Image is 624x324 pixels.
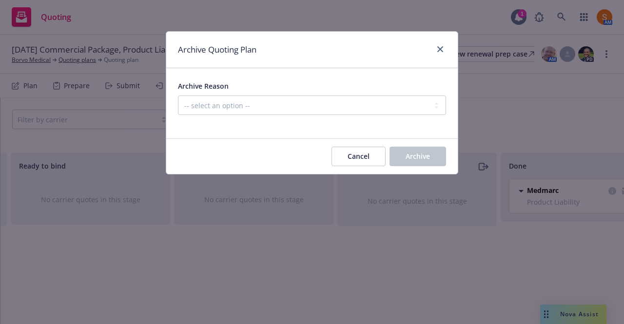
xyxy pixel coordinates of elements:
button: Archive [390,147,446,166]
button: Cancel [331,147,386,166]
h1: Archive Quoting Plan [178,43,256,56]
span: Archive Reason [178,81,229,91]
a: close [434,43,446,55]
span: Cancel [348,152,370,161]
span: Archive [406,152,430,161]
